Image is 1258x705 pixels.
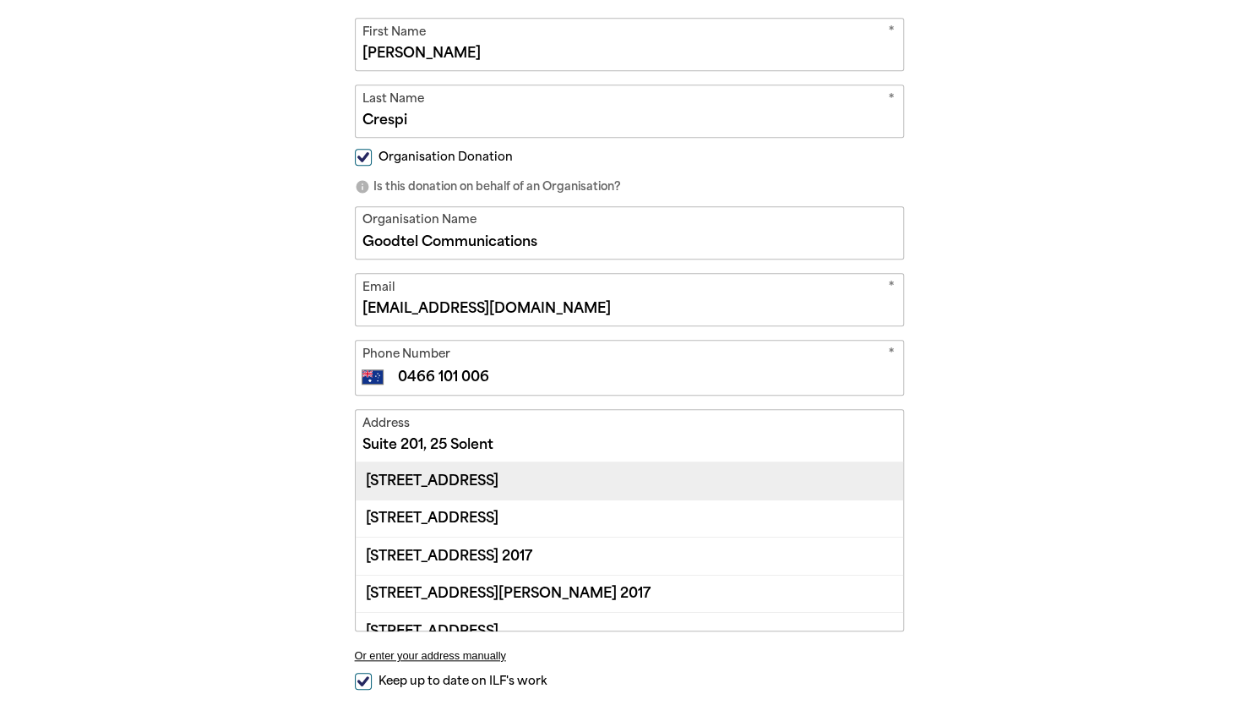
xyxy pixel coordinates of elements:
div: [STREET_ADDRESS] [356,612,903,649]
i: info [355,179,370,194]
div: [STREET_ADDRESS] [356,462,903,499]
div: [STREET_ADDRESS] [356,500,903,537]
span: Organisation Donation [378,149,513,165]
p: Is this donation on behalf of an Organisation? [355,178,904,195]
i: Required [888,345,895,366]
button: Or enter your address manually [355,649,904,662]
input: Keep up to date on ILF's work [355,673,372,690]
span: Keep up to date on ILF's work [378,673,547,689]
input: Organisation Donation [355,149,372,166]
div: [STREET_ADDRESS][PERSON_NAME] 2017 [356,575,903,612]
div: [STREET_ADDRESS] 2017 [356,537,903,574]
